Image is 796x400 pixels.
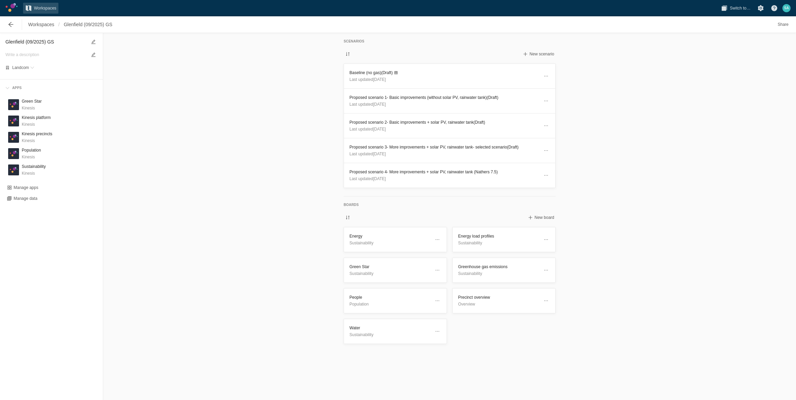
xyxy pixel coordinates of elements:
[349,176,386,181] span: Last updated [DATE]
[344,163,556,188] a: Proposed scenario 4- More improvements + solar PV, rainwater tank (Nathers 7.5)Last updated[DATE]
[5,145,97,162] div: KKinesis logoPopulationKinesis
[344,138,556,163] a: Proposed scenario 3- More improvements + solar PV, rainwater tank- selected scenario(Draft)Last u...
[34,5,56,12] span: Workspaces
[529,51,554,57] span: New scenario
[521,50,556,58] button: New scenario
[782,4,791,12] div: SA
[349,270,430,277] p: Sustainability
[5,97,97,113] div: KKinesis logoGreen StarKinesis
[5,38,87,46] textarea: Glenfield (09/2025) GS
[452,258,556,283] a: Greenhouse gas emissionsSustainability
[22,170,46,177] p: Kinesis
[349,77,386,82] span: Last updated [DATE]
[349,169,539,175] h3: Proposed scenario 4- More improvements + solar PV, rainwater tank (Nathers 7.5)
[3,82,100,94] div: Apps
[22,137,52,144] p: Kinesis
[5,194,39,203] button: Manage data
[526,213,556,222] button: New board
[344,88,556,114] a: Proposed scenario 1- Basic improvements (without solar PV, rainwater tank)(Draft)Last updated[DATE]
[458,263,539,270] h3: Greenhouse gas emissions
[535,215,554,220] span: New board
[5,113,97,129] div: KKinesis logoKinesis platformKinesis
[344,319,447,344] a: WaterSustainability
[5,129,97,145] div: KKinesis logoKinesis precinctsKinesis
[349,233,430,240] h3: Energy
[10,85,22,91] div: Apps
[8,116,19,126] div: K
[62,19,114,30] a: Glenfield (09/2025) GS
[349,331,430,338] p: Sustainability
[28,21,54,28] span: Workspaces
[8,99,19,110] div: K
[22,163,46,170] h3: Sustainability
[458,294,539,301] h3: Precinct overview
[452,227,556,252] a: Energy load profilesSustainability
[5,184,40,192] button: Manage apps
[349,69,539,76] h3: Baseline (no gas) (Draft)
[458,270,539,277] p: Sustainability
[26,19,114,30] nav: Breadcrumb
[22,114,51,121] h3: Kinesis platform
[14,196,37,201] span: Manage data
[8,164,19,175] div: K
[56,19,62,30] span: /
[64,21,112,28] span: Glenfield (09/2025) GS
[12,66,29,70] span: Landcom
[5,162,97,178] div: KKinesis logoSustainabilityKinesis
[349,94,539,101] h3: Proposed scenario 1- Basic improvements (without solar PV, rainwater tank) (Draft)
[344,288,447,313] a: PeoplePopulation
[349,144,539,151] h3: Proposed scenario 3- More improvements + solar PV, rainwater tank- selected scenario (Draft)
[22,105,42,111] p: Kinesis
[349,119,539,126] h3: Proposed scenario 2- Basic improvements + solar PV, rainwater tank (Draft)
[349,240,430,246] p: Sustainability
[349,294,430,301] h3: People
[22,131,52,137] h3: Kinesis precincts
[344,258,447,283] a: Green StarSustainability
[458,233,539,240] h3: Energy load profiles
[349,263,430,270] h3: Green Star
[14,185,38,190] div: Manage apps
[776,19,791,30] button: Share
[26,19,56,30] a: Workspaces
[344,202,556,208] h5: Boards
[344,113,556,138] a: Proposed scenario 2- Basic improvements + solar PV, rainwater tank(Draft)Last updated[DATE]
[452,288,556,313] a: Precinct overviewOverview
[22,154,41,160] p: Kinesis
[349,325,430,331] h3: Water
[344,38,556,45] h5: Scenarios
[8,132,19,143] div: K
[458,240,539,246] p: Sustainability
[22,147,41,154] h3: Population
[344,64,556,89] a: Baseline (no gas)(Draft)Last updated[DATE]
[778,21,789,28] span: Share
[8,148,19,159] div: K
[719,3,753,14] button: Switch to…
[344,227,447,252] a: EnergySustainability
[349,127,386,132] span: Last updated [DATE]
[349,152,386,156] span: Last updated [DATE]
[349,102,386,107] span: Last updated [DATE]
[23,3,58,14] a: Workspaces
[458,301,539,308] p: Overview
[349,301,430,308] p: Population
[22,98,42,105] h3: Green Star
[22,121,51,128] p: Kinesis
[12,64,34,71] button: Landcom
[730,5,750,12] span: Switch to…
